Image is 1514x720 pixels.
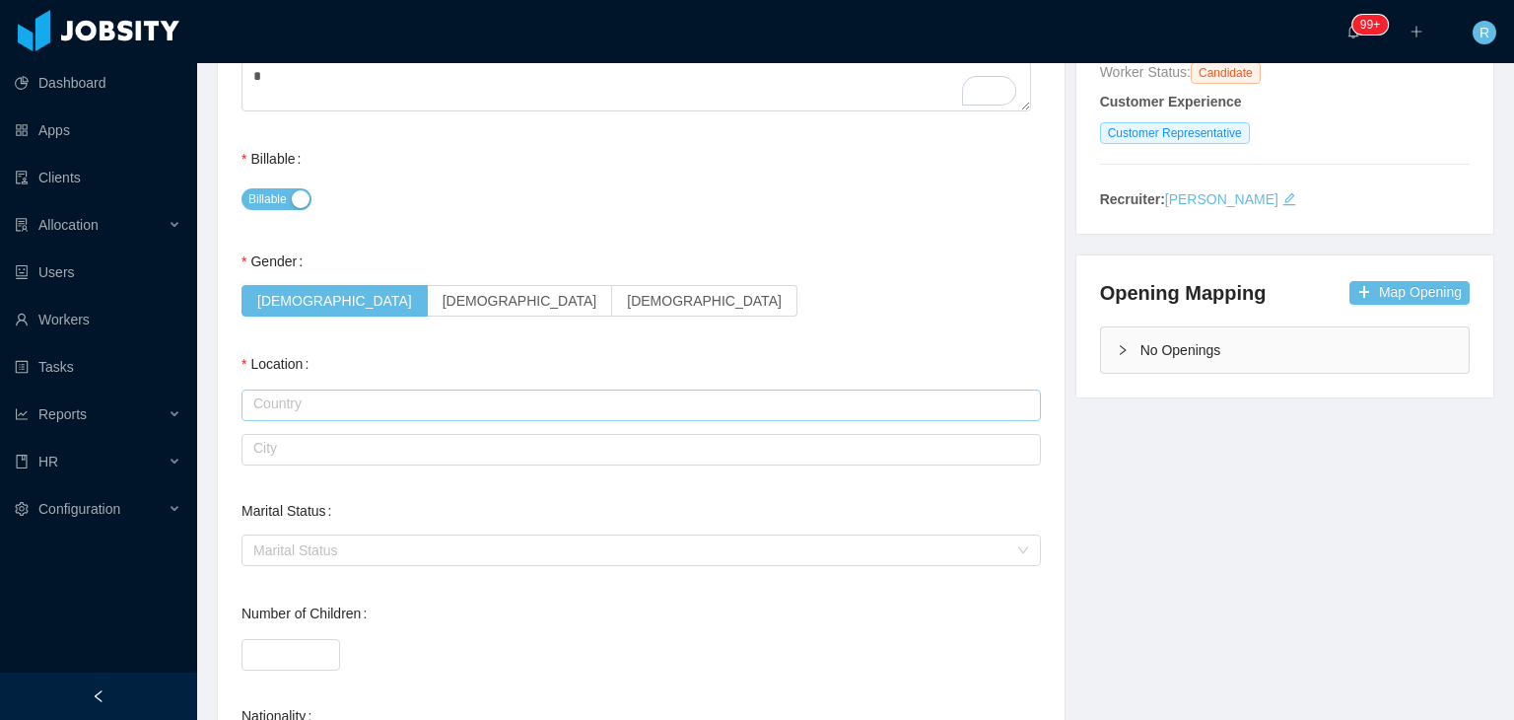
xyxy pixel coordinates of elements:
label: Marital Status [241,503,339,519]
a: icon: appstoreApps [15,110,181,150]
i: icon: line-chart [15,407,29,421]
button: icon: plusMap Opening [1349,281,1470,305]
label: Billable [241,151,309,167]
i: icon: plus [1410,25,1423,38]
button: Billable [241,188,311,210]
span: [DEMOGRAPHIC_DATA] [257,293,412,309]
h4: Opening Mapping [1100,279,1267,307]
span: [DEMOGRAPHIC_DATA] [627,293,782,309]
strong: Customer Experience [1100,94,1242,109]
i: icon: right [1117,344,1129,356]
strong: Recruiter: [1100,191,1165,207]
span: [DEMOGRAPHIC_DATA] [443,293,597,309]
a: icon: robotUsers [15,252,181,292]
textarea: To enrich screen reader interactions, please activate Accessibility in Grammarly extension settings [241,61,1031,112]
span: Customer Representative [1100,122,1250,144]
label: Location [241,356,316,372]
i: icon: bell [1346,25,1360,38]
a: icon: pie-chartDashboard [15,63,181,103]
i: icon: setting [15,502,29,516]
span: Reports [38,406,87,422]
label: Number of Children [241,606,375,621]
sup: 225 [1352,15,1388,35]
span: R [1480,21,1489,44]
a: icon: auditClients [15,158,181,197]
i: icon: solution [15,218,29,232]
a: icon: profileTasks [15,347,181,387]
a: [PERSON_NAME] [1165,191,1278,207]
div: icon: rightNo Openings [1101,327,1469,373]
span: Candidate [1191,62,1261,84]
span: Worker Status: [1100,64,1191,80]
input: Number of Children [241,639,340,671]
i: icon: book [15,455,29,468]
i: icon: down [1017,544,1029,558]
span: HR [38,454,58,469]
a: icon: userWorkers [15,300,181,339]
span: Billable [248,189,287,209]
label: Gender [241,253,310,269]
span: Configuration [38,501,120,517]
i: icon: edit [1282,192,1296,206]
div: Marital Status [253,540,1007,560]
span: Allocation [38,217,99,233]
